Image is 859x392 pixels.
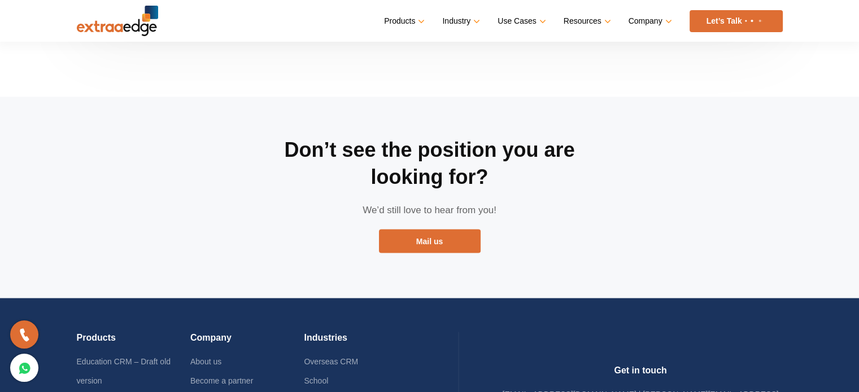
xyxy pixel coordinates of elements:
[629,13,670,29] a: Company
[690,10,783,32] a: Let’s Talk
[564,13,609,29] a: Resources
[304,376,328,385] a: School
[304,332,417,351] h4: Industries
[77,356,171,385] a: Education CRM – Draft old version
[260,201,599,218] p: We’d still love to hear from you!
[77,332,190,351] h4: Products
[498,13,543,29] a: Use Cases
[499,364,783,384] h4: Get in touch
[304,356,358,365] a: Overseas CRM
[442,13,478,29] a: Industry
[190,332,304,351] h4: Company
[384,13,422,29] a: Products
[190,356,221,365] a: About us
[379,229,481,253] a: Mail us
[190,376,253,385] a: Become a partner
[260,136,599,190] h2: Don’t see the position you are looking for?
